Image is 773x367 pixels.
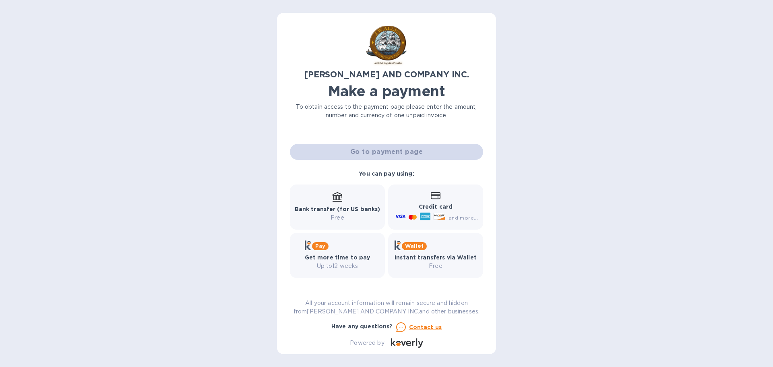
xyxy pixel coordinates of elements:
b: Instant transfers via Wallet [395,254,477,261]
b: Credit card [419,203,453,210]
p: Free [295,214,380,222]
p: Up to 12 weeks [305,262,370,270]
b: Wallet [405,243,424,249]
b: Get more time to pay [305,254,370,261]
b: Have any questions? [331,323,393,330]
p: Powered by [350,339,384,347]
span: and more... [449,215,478,221]
b: Bank transfer (for US banks) [295,206,380,212]
u: Contact us [409,324,442,330]
h1: Make a payment [290,83,483,100]
p: Free [395,262,477,270]
p: To obtain access to the payment page please enter the amount, number and currency of one unpaid i... [290,103,483,120]
p: All your account information will remain secure and hidden from [PERSON_NAME] AND COMPANY INC. an... [290,299,483,316]
b: You can pay using: [359,170,414,177]
b: [PERSON_NAME] AND COMPANY INC. [304,69,469,79]
b: Pay [315,243,325,249]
